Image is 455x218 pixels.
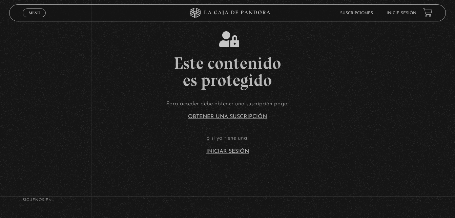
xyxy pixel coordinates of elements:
[23,198,432,202] h4: SÍguenos en:
[188,114,267,120] a: Obtener una suscripción
[26,17,42,21] span: Cerrar
[29,11,40,15] span: Menu
[206,149,249,154] a: Iniciar Sesión
[423,8,432,17] a: View your shopping cart
[387,11,416,15] a: Inicie sesión
[340,11,373,15] a: Suscripciones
